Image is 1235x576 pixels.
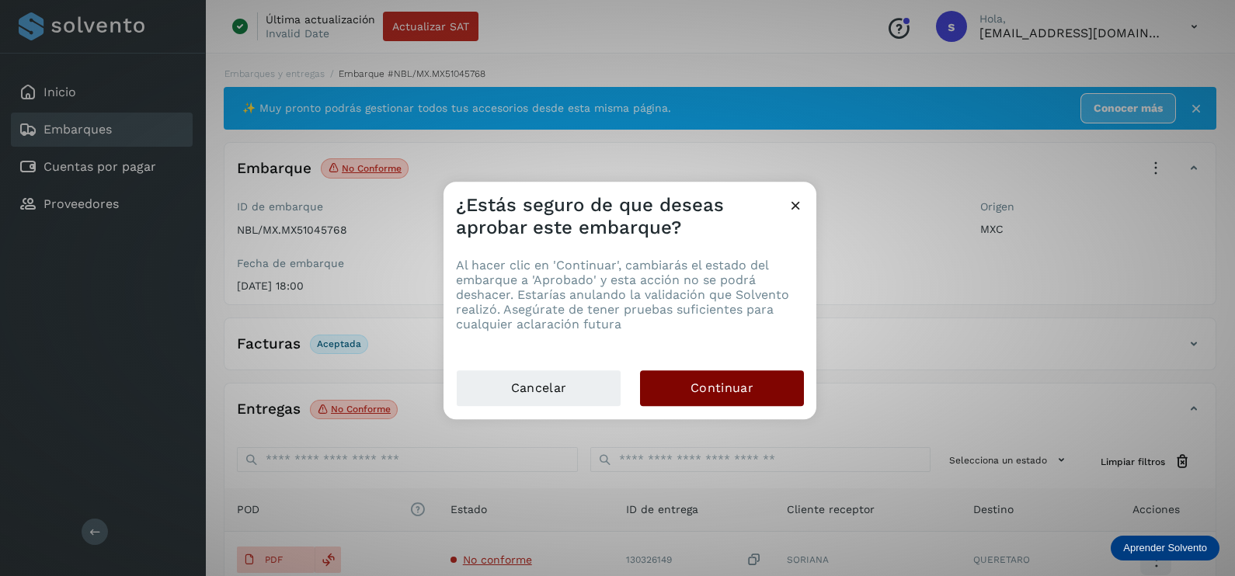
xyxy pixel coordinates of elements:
[456,194,788,239] h3: ¿Estás seguro de que deseas aprobar este embarque?
[456,370,621,407] button: Cancelar
[1111,536,1219,560] div: Aprender Solvento
[1123,542,1207,554] p: Aprender Solvento
[456,258,789,332] span: Al hacer clic en 'Continuar', cambiarás el estado del embarque a 'Aprobado' y esta acción no se p...
[511,380,566,397] span: Cancelar
[691,380,753,397] span: Continuar
[640,370,804,406] button: Continuar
